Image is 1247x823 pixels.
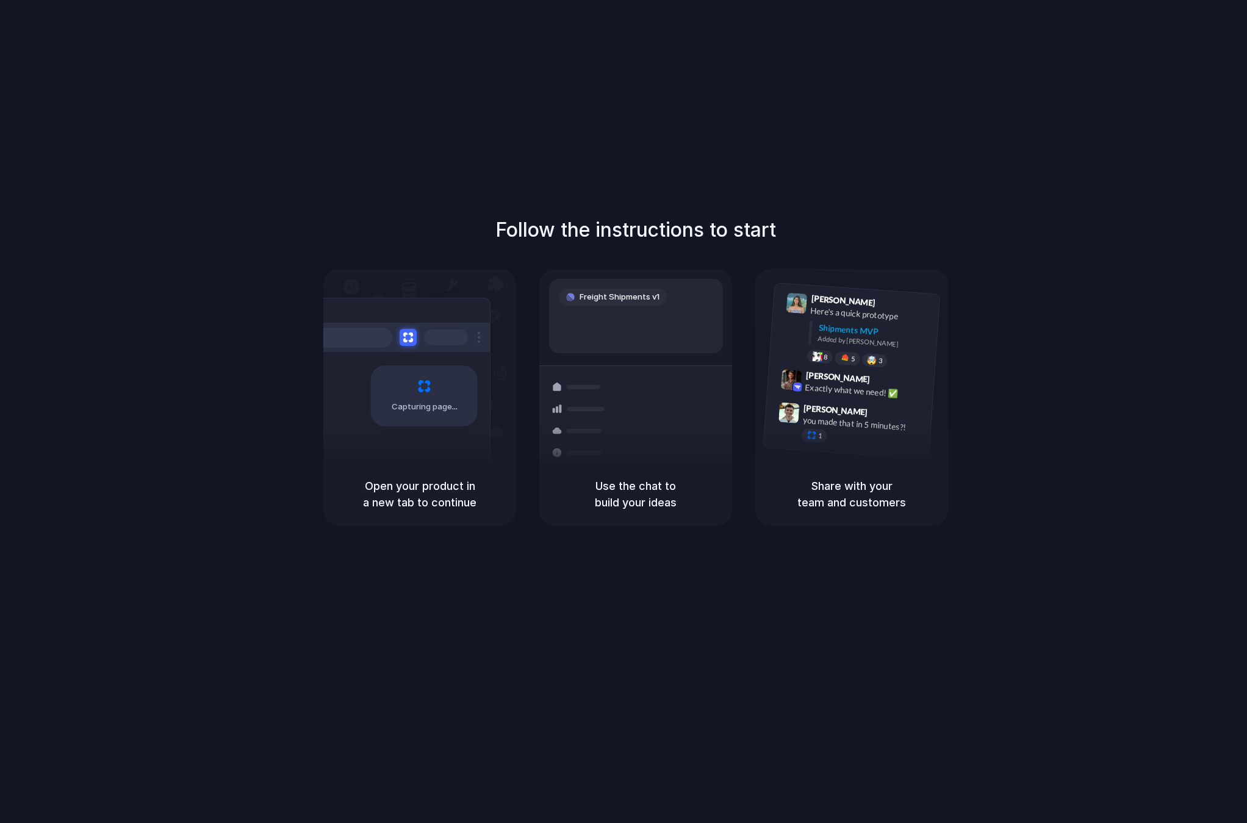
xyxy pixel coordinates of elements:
[580,291,659,303] span: Freight Shipments v1
[770,478,933,511] h5: Share with your team and customers
[802,414,924,434] div: you made that in 5 minutes?!
[803,401,868,419] span: [PERSON_NAME]
[867,356,877,365] div: 🤯
[805,381,927,401] div: Exactly what we need! ✅
[818,433,822,439] span: 1
[811,292,875,309] span: [PERSON_NAME]
[818,334,930,351] div: Added by [PERSON_NAME]
[554,478,717,511] h5: Use the chat to build your ideas
[495,215,776,245] h1: Follow the instructions to start
[879,298,904,312] span: 9:41 AM
[871,407,896,422] span: 9:47 AM
[392,401,459,413] span: Capturing page
[824,354,828,361] span: 8
[851,356,855,362] span: 5
[338,478,501,511] h5: Open your product in a new tab to continue
[805,368,870,386] span: [PERSON_NAME]
[879,358,883,364] span: 3
[874,374,899,389] span: 9:42 AM
[810,304,932,325] div: Here's a quick prototype
[818,322,931,342] div: Shipments MVP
